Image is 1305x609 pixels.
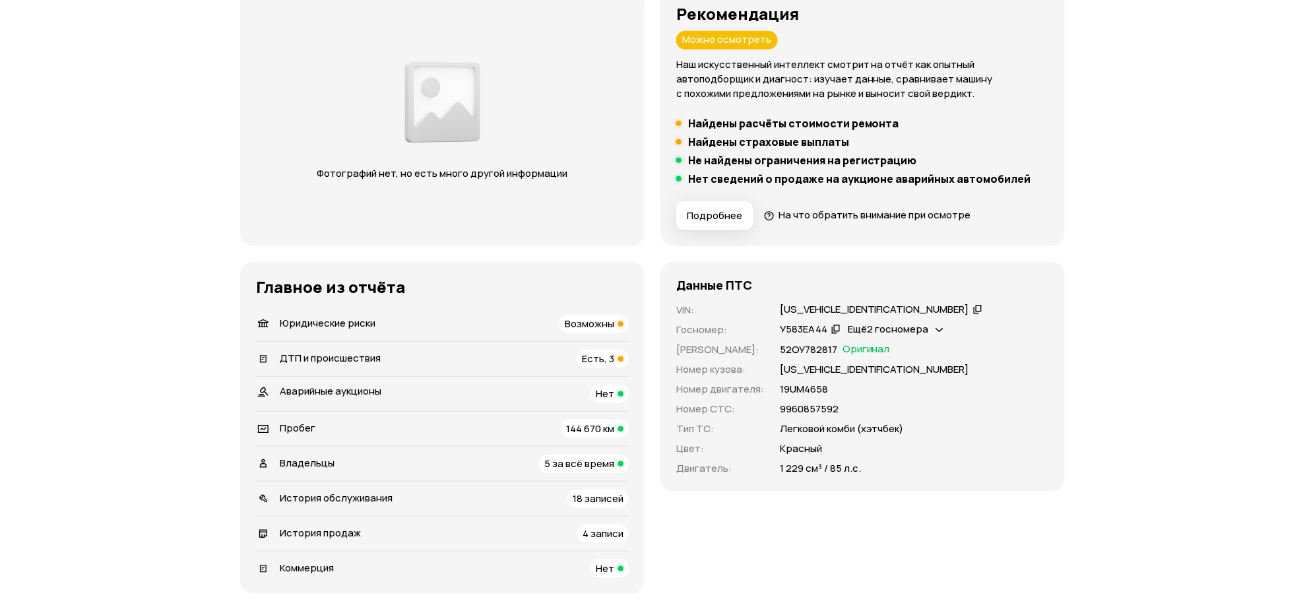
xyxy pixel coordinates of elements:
p: Тип ТС : [676,422,764,436]
p: Цвет : [676,441,764,456]
span: 144 670 км [566,422,614,435]
span: Аварийные аукционы [280,384,381,398]
span: Нет [596,387,614,401]
div: Можно осмотреть [676,31,778,49]
button: Подробнее [676,201,753,230]
a: На что обратить внимание при осмотре [764,208,971,222]
p: 52ОУ782817 [780,342,837,357]
p: Фотографий нет, но есть много другой информации [304,166,581,181]
h3: Рекомендация [676,5,1049,23]
h5: Найдены расчёты стоимости ремонта [688,117,899,130]
span: Подробнее [687,209,742,222]
p: Наш искусственный интеллект смотрит на отчёт как опытный автоподборщик и диагност: изучает данные... [676,57,1049,101]
p: Номер двигателя : [676,382,764,397]
h5: Не найдены ограничения на регистрацию [688,154,917,167]
p: Номер СТС : [676,402,764,416]
p: Двигатель : [676,461,764,476]
span: 18 записей [573,492,623,505]
span: История обслуживания [280,491,393,505]
span: Возможны [565,317,614,331]
span: Нет [596,561,614,575]
span: Владельцы [280,456,334,470]
span: Пробег [280,421,315,435]
p: VIN : [676,303,764,317]
span: ДТП и происшествия [280,351,381,365]
span: Ещё 2 госномера [848,322,929,336]
span: На что обратить внимание при осмотре [779,208,971,222]
span: Коммерция [280,561,334,575]
span: История продаж [280,526,361,540]
span: Есть, 3 [582,352,614,366]
p: Номер кузова : [676,362,764,377]
h4: Данные ПТС [676,278,752,292]
h5: Нет сведений о продаже на аукционе аварийных автомобилей [688,172,1031,185]
h5: Найдены страховые выплаты [688,135,849,148]
p: Красный [780,441,822,456]
span: 5 за всё время [544,457,614,470]
p: 19UМ4658 [780,382,828,397]
p: [PERSON_NAME] : [676,342,764,357]
span: Юридические риски [280,316,375,330]
p: Легковой комби (хэтчбек) [780,422,904,436]
div: У583ЕА44 [780,323,827,337]
p: Госномер : [676,323,764,337]
p: 1 229 см³ / 85 л.с. [780,461,861,476]
h3: Главное из отчёта [256,278,629,296]
div: [US_VEHICLE_IDENTIFICATION_NUMBER] [780,303,969,317]
span: 4 записи [583,527,623,540]
p: [US_VEHICLE_IDENTIFICATION_NUMBER] [780,362,969,377]
p: 9960857592 [780,402,839,416]
img: 2a3f492e8892fc00.png [401,54,484,150]
span: Оригинал [843,342,890,357]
